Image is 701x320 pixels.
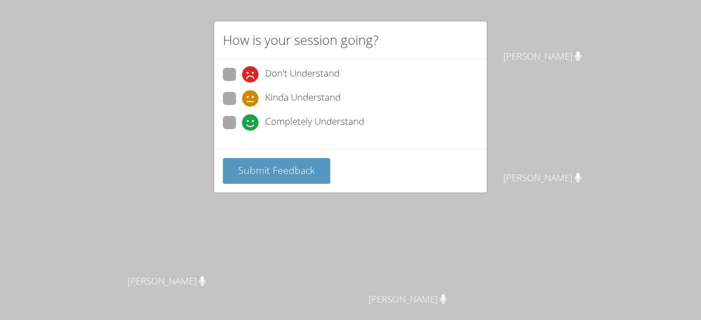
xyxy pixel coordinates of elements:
[265,66,340,83] span: Don't Understand
[265,90,341,107] span: Kinda Understand
[223,158,330,184] button: Submit Feedback
[238,164,315,177] span: Submit Feedback
[265,114,364,131] span: Completely Understand
[223,30,378,50] h2: How is your session going?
